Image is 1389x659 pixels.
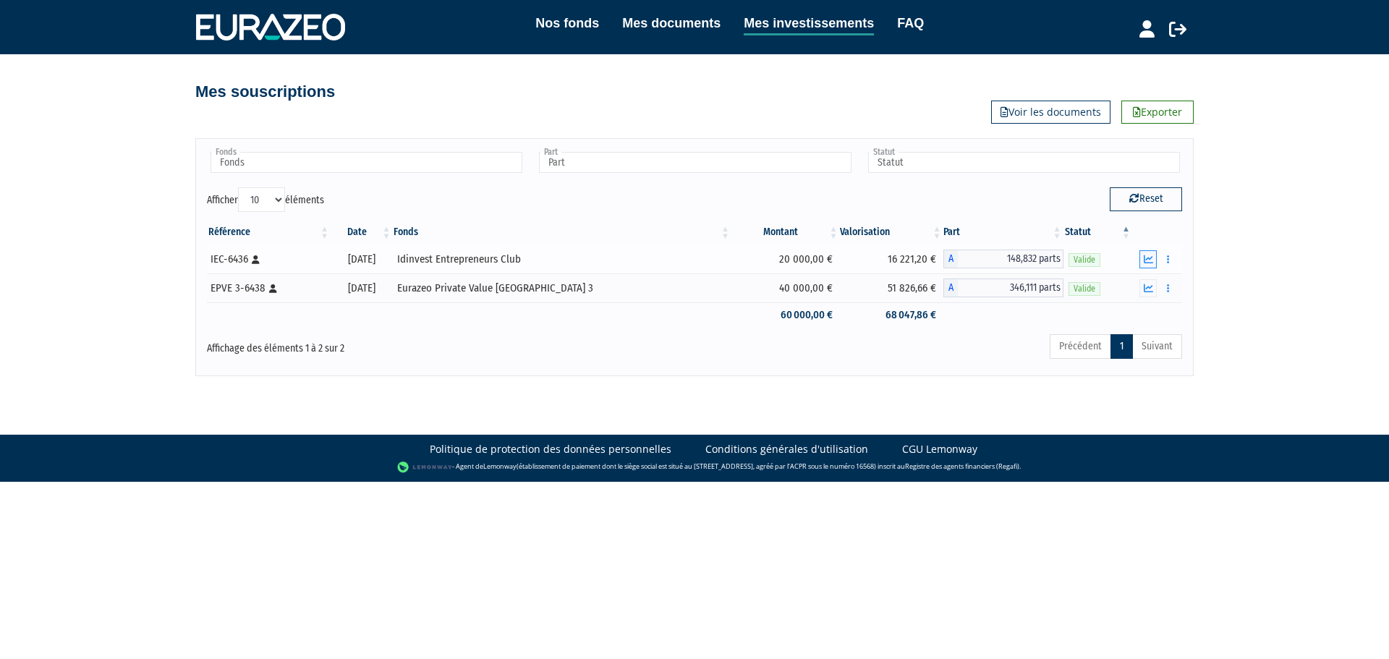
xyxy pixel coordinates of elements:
[943,250,1063,268] div: A - Idinvest Entrepreneurs Club
[207,333,600,356] div: Affichage des éléments 1 à 2 sur 2
[336,281,387,296] div: [DATE]
[1121,101,1194,124] a: Exporter
[269,284,277,293] i: [Français] Personne physique
[705,442,868,456] a: Conditions générales d'utilisation
[211,281,326,296] div: EPVE 3-6438
[840,302,943,328] td: 68 047,86 €
[207,187,324,212] label: Afficher éléments
[1063,220,1132,245] th: Statut : activer pour trier la colonne par ordre d&eacute;croissant
[430,442,671,456] a: Politique de protection des données personnelles
[731,245,840,273] td: 20 000,00 €
[1110,334,1133,359] a: 1
[902,442,977,456] a: CGU Lemonway
[943,250,958,268] span: A
[392,220,731,245] th: Fonds: activer pour trier la colonne par ordre croissant
[535,13,599,33] a: Nos fonds
[207,220,331,245] th: Référence : activer pour trier la colonne par ordre croissant
[958,279,1063,297] span: 346,111 parts
[195,83,335,101] h4: Mes souscriptions
[840,220,943,245] th: Valorisation: activer pour trier la colonne par ordre croissant
[238,187,285,212] select: Afficheréléments
[622,13,721,33] a: Mes documents
[397,460,453,475] img: logo-lemonway.png
[840,273,943,302] td: 51 826,66 €
[331,220,392,245] th: Date: activer pour trier la colonne par ordre croissant
[905,462,1019,471] a: Registre des agents financiers (Regafi)
[397,252,726,267] div: Idinvest Entrepreneurs Club
[483,462,517,471] a: Lemonway
[943,279,1063,297] div: A - Eurazeo Private Value Europe 3
[1132,334,1182,359] a: Suivant
[943,279,958,297] span: A
[943,220,1063,245] th: Part: activer pour trier la colonne par ordre croissant
[958,250,1063,268] span: 148,832 parts
[1069,282,1100,296] span: Valide
[1110,187,1182,211] button: Reset
[991,101,1110,124] a: Voir les documents
[196,14,345,40] img: 1732889491-logotype_eurazeo_blanc_rvb.png
[252,255,260,264] i: [Français] Personne physique
[1050,334,1111,359] a: Précédent
[1069,253,1100,267] span: Valide
[731,302,840,328] td: 60 000,00 €
[336,252,387,267] div: [DATE]
[731,220,840,245] th: Montant: activer pour trier la colonne par ordre croissant
[731,273,840,302] td: 40 000,00 €
[897,13,924,33] a: FAQ
[840,245,943,273] td: 16 221,20 €
[14,460,1375,475] div: - Agent de (établissement de paiement dont le siège social est situé au [STREET_ADDRESS], agréé p...
[397,281,726,296] div: Eurazeo Private Value [GEOGRAPHIC_DATA] 3
[211,252,326,267] div: IEC-6436
[744,13,874,35] a: Mes investissements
